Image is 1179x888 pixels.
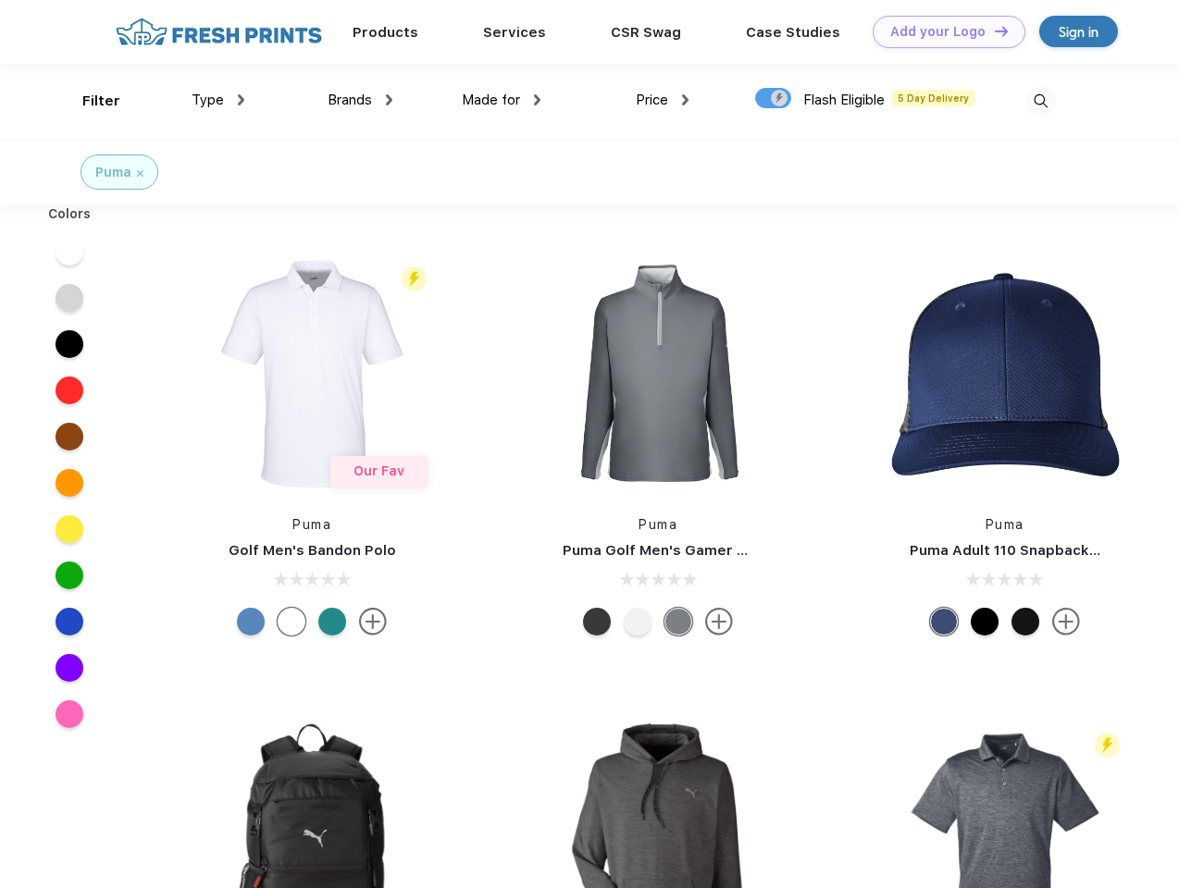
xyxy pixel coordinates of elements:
[639,517,677,532] a: Puma
[1059,21,1098,43] div: Sign in
[1011,608,1039,635] div: Pma Blk with Pma Blk
[624,608,652,635] div: Bright White
[278,608,305,635] div: Bright White
[483,24,546,41] a: Services
[1025,86,1056,117] img: desktop_search.svg
[292,517,331,532] a: Puma
[803,92,885,108] span: Flash Eligible
[882,251,1128,497] img: func=resize&h=266
[664,608,692,635] div: Quiet Shade
[386,94,392,105] img: dropdown.png
[930,608,958,635] div: Peacoat Qut Shd
[328,92,372,108] span: Brands
[137,170,143,177] img: filter_cancel.svg
[1095,733,1120,758] img: flash_active_toggle.svg
[354,463,404,478] span: Our Fav
[890,24,986,40] div: Add your Logo
[238,94,244,105] img: dropdown.png
[229,542,396,559] a: Golf Men's Bandon Polo
[462,92,520,108] span: Made for
[535,251,781,497] img: func=resize&h=266
[402,266,427,291] img: flash_active_toggle.svg
[192,92,224,108] span: Type
[563,542,855,559] a: Puma Golf Men's Gamer Golf Quarter-Zip
[189,251,435,497] img: func=resize&h=266
[110,16,328,48] img: fo%20logo%202.webp
[95,163,131,182] div: Puma
[82,91,120,112] div: Filter
[1052,608,1080,635] img: more.svg
[705,608,733,635] img: more.svg
[583,608,611,635] div: Puma Black
[534,94,540,105] img: dropdown.png
[34,204,105,224] div: Colors
[318,608,346,635] div: Green Lagoon
[986,517,1024,532] a: Puma
[611,24,681,41] a: CSR Swag
[1039,16,1118,47] a: Sign in
[682,94,689,105] img: dropdown.png
[237,608,265,635] div: Lake Blue
[359,608,387,635] img: more.svg
[995,26,1008,36] img: DT
[636,92,668,108] span: Price
[353,24,418,41] a: Products
[971,608,999,635] div: Pma Blk Pma Blk
[892,90,974,106] span: 5 Day Delivery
